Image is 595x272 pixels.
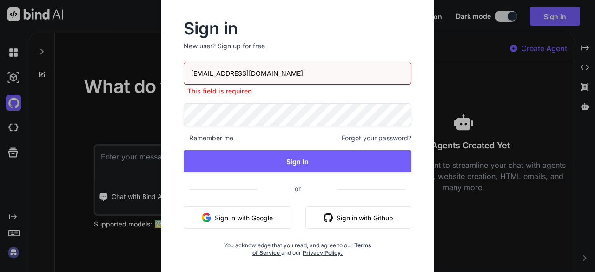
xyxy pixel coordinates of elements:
button: Sign In [184,150,412,172]
input: Login or Email [184,62,412,85]
a: Terms of Service [252,242,371,256]
span: or [258,177,338,200]
button: Sign in with Google [184,206,291,229]
div: You acknowledge that you read, and agree to our and our [221,236,373,257]
a: Privacy Policy. [303,249,343,256]
img: google [202,213,211,222]
button: Sign in with Github [305,206,411,229]
span: Forgot your password? [342,133,411,143]
h2: Sign in [184,21,412,36]
span: Remember me [184,133,233,143]
img: github [324,213,333,222]
p: New user? [184,41,412,62]
p: This field is required [184,86,412,96]
div: Sign up for free [218,41,265,51]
